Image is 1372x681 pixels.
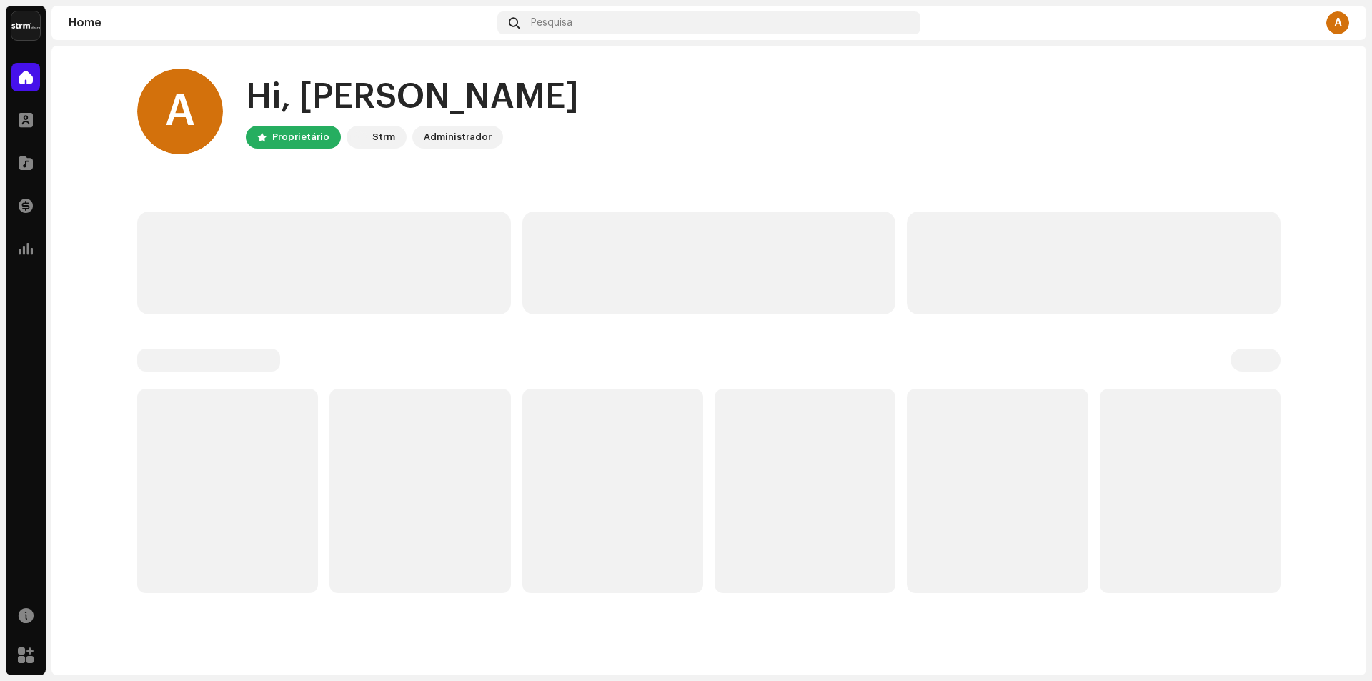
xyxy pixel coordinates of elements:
div: A [137,69,223,154]
div: Home [69,17,492,29]
div: Hi, [PERSON_NAME] [246,74,579,120]
img: 408b884b-546b-4518-8448-1008f9c76b02 [349,129,367,146]
div: Administrador [424,129,492,146]
div: A [1326,11,1349,34]
img: 408b884b-546b-4518-8448-1008f9c76b02 [11,11,40,40]
div: Proprietário [272,129,329,146]
span: Pesquisa [531,17,572,29]
div: Strm [372,129,395,146]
